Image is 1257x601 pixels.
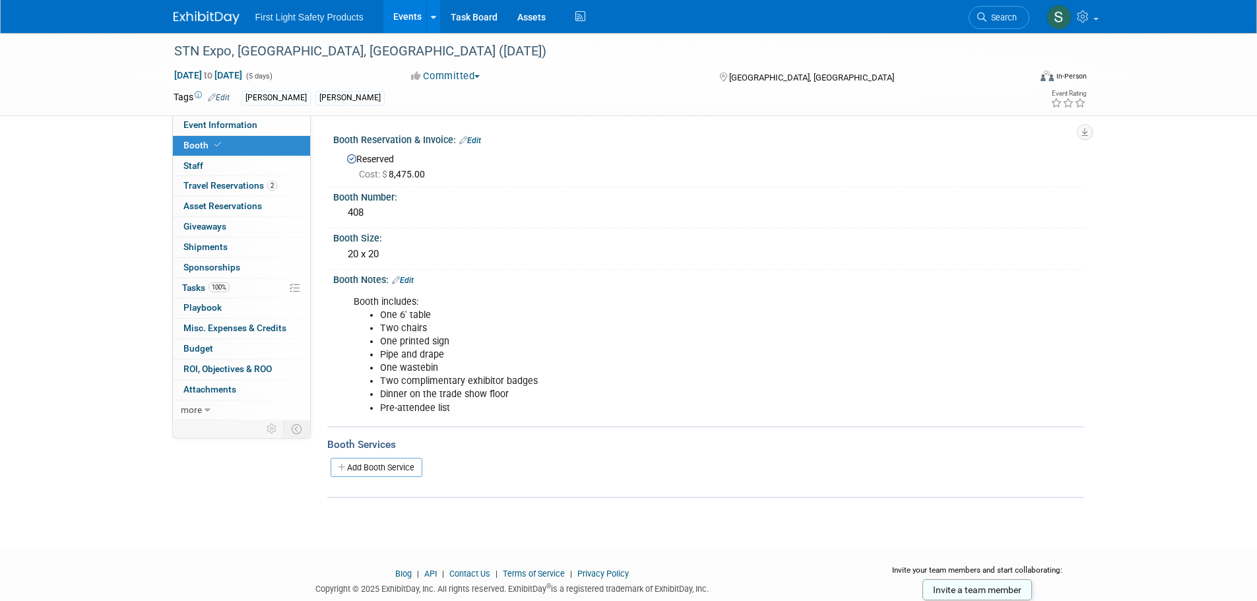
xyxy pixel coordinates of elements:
span: | [492,569,501,579]
span: 2 [267,181,277,191]
div: In-Person [1056,71,1087,81]
div: Booth Number: [333,187,1084,204]
span: First Light Safety Products [255,12,364,22]
img: Steph Willemsen [1047,5,1072,30]
li: Dinner on the trade show floor [380,388,931,401]
a: Terms of Service [503,569,565,579]
div: Booth Notes: [333,270,1084,287]
div: Copyright © 2025 ExhibitDay, Inc. All rights reserved. ExhibitDay is a registered trademark of Ex... [174,580,852,595]
span: | [567,569,575,579]
a: Budget [173,339,310,359]
div: 408 [343,203,1074,223]
li: Pipe and drape [380,348,931,362]
img: Format-Inperson.png [1041,71,1054,81]
span: 8,475.00 [359,169,430,179]
span: | [414,569,422,579]
li: Two complimentary exhibitor badges [380,375,931,388]
a: Contact Us [449,569,490,579]
a: Playbook [173,298,310,318]
li: One wastebin [380,362,931,375]
a: ROI, Objectives & ROO [173,360,310,379]
a: Giveaways [173,217,310,237]
a: Edit [392,276,414,285]
a: Sponsorships [173,258,310,278]
span: Tasks [182,282,230,293]
div: STN Expo, [GEOGRAPHIC_DATA], [GEOGRAPHIC_DATA] ([DATE]) [170,40,1010,63]
a: Asset Reservations [173,197,310,216]
span: Sponsorships [183,262,240,272]
div: Reserved [343,149,1074,181]
img: ExhibitDay [174,11,240,24]
span: Cost: $ [359,169,389,179]
div: Booth Services [327,437,1084,452]
div: [PERSON_NAME] [315,91,385,105]
i: Booth reservation complete [214,141,221,148]
div: Booth includes: [344,289,939,422]
li: Pre-attendee list [380,402,931,415]
a: Attachments [173,380,310,400]
a: Edit [208,93,230,102]
span: | [439,569,447,579]
a: Misc. Expenses & Credits [173,319,310,338]
span: [DATE] [DATE] [174,69,243,81]
span: (5 days) [245,72,273,80]
span: Booth [183,140,224,150]
div: Event Format [951,69,1087,88]
td: Tags [174,90,230,106]
span: Giveaways [183,221,226,232]
a: Travel Reservations2 [173,176,310,196]
a: Event Information [173,115,310,135]
button: Committed [406,69,485,83]
div: Booth Reservation & Invoice: [333,130,1084,147]
a: Booth [173,136,310,156]
div: 20 x 20 [343,244,1074,265]
li: Two chairs [380,322,931,335]
div: Booth Size: [333,228,1084,245]
a: Invite a team member [922,579,1032,600]
span: ROI, Objectives & ROO [183,364,272,374]
span: Asset Reservations [183,201,262,211]
span: Search [986,13,1017,22]
span: Attachments [183,384,236,395]
span: Playbook [183,302,222,313]
a: API [424,569,437,579]
a: Shipments [173,237,310,257]
div: [PERSON_NAME] [242,91,311,105]
a: more [173,400,310,420]
span: Misc. Expenses & Credits [183,323,286,333]
a: Search [969,6,1029,29]
span: more [181,404,202,415]
a: Blog [395,569,412,579]
span: Shipments [183,241,228,252]
span: 100% [209,282,230,292]
div: Invite your team members and start collaborating: [871,565,1084,585]
li: One 6' table [380,309,931,322]
td: Personalize Event Tab Strip [261,420,284,437]
span: Budget [183,343,213,354]
span: [GEOGRAPHIC_DATA], [GEOGRAPHIC_DATA] [729,73,894,82]
a: Privacy Policy [577,569,629,579]
sup: ® [546,583,551,590]
a: Edit [459,136,481,145]
span: Staff [183,160,203,171]
span: Travel Reservations [183,180,277,191]
div: Event Rating [1050,90,1086,97]
td: Toggle Event Tabs [283,420,310,437]
a: Tasks100% [173,278,310,298]
span: Event Information [183,119,257,130]
li: One printed sign [380,335,931,348]
span: to [202,70,214,80]
a: Add Booth Service [331,458,422,477]
a: Staff [173,156,310,176]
